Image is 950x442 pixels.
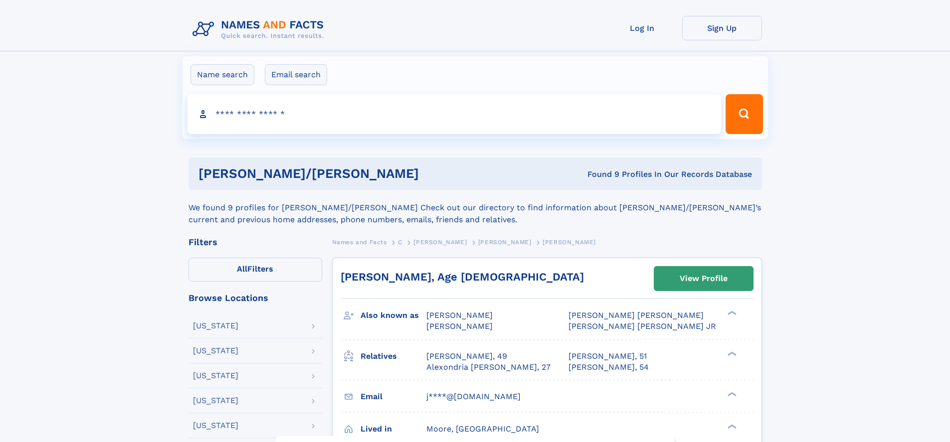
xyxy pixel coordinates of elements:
span: C [398,239,402,246]
button: Search Button [726,94,762,134]
div: We found 9 profiles for [PERSON_NAME]/[PERSON_NAME] Check out our directory to find information a... [189,190,762,226]
span: [PERSON_NAME] [PERSON_NAME] [569,310,704,320]
a: Alexondria [PERSON_NAME], 27 [426,362,551,373]
span: [PERSON_NAME] [426,310,493,320]
a: [PERSON_NAME], 49 [426,351,507,362]
div: ❯ [725,391,737,397]
div: [US_STATE] [193,422,238,430]
h3: Relatives [361,348,426,365]
div: Found 9 Profiles In Our Records Database [503,169,752,180]
div: [US_STATE] [193,397,238,405]
div: View Profile [680,267,728,290]
span: [PERSON_NAME] [413,239,467,246]
div: ❯ [725,310,737,316]
span: [PERSON_NAME] [426,321,493,331]
h1: [PERSON_NAME]/[PERSON_NAME] [198,167,503,180]
h3: Email [361,388,426,405]
a: [PERSON_NAME], 51 [569,351,647,362]
a: [PERSON_NAME] [478,236,532,248]
span: Moore, [GEOGRAPHIC_DATA] [426,424,539,434]
div: [US_STATE] [193,372,238,380]
label: Name search [190,64,254,85]
h3: Also known as [361,307,426,324]
a: C [398,236,402,248]
span: All [237,264,247,274]
a: [PERSON_NAME] [413,236,467,248]
span: [PERSON_NAME] [478,239,532,246]
a: Log In [602,16,682,40]
div: [US_STATE] [193,347,238,355]
span: [PERSON_NAME] [543,239,596,246]
div: ❯ [725,423,737,430]
a: Sign Up [682,16,762,40]
a: Names and Facts [332,236,387,248]
div: ❯ [725,350,737,357]
input: search input [188,94,722,134]
div: Filters [189,238,322,247]
span: [PERSON_NAME] [PERSON_NAME] JR [569,321,716,331]
a: View Profile [654,267,753,291]
a: [PERSON_NAME], 54 [569,362,649,373]
img: Logo Names and Facts [189,16,332,43]
label: Filters [189,258,322,282]
div: Browse Locations [189,294,322,302]
h3: Lived in [361,421,426,438]
div: [US_STATE] [193,322,238,330]
label: Email search [265,64,327,85]
a: [PERSON_NAME], Age [DEMOGRAPHIC_DATA] [341,271,584,283]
